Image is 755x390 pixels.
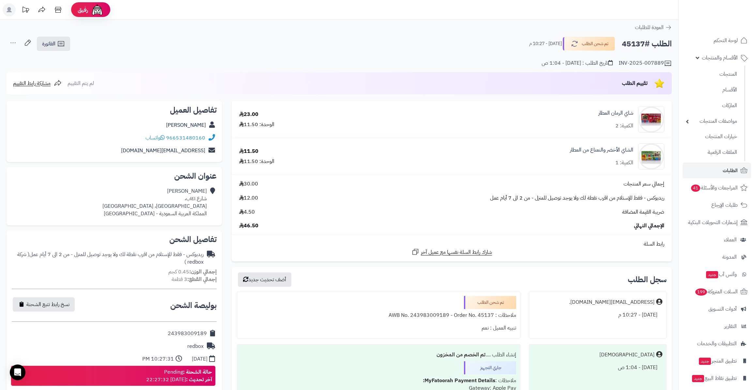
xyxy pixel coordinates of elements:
[695,288,707,296] span: 199
[168,330,207,337] div: 243983009189
[239,148,258,155] div: 11.50
[234,240,669,248] div: رابط السلة
[691,374,737,383] span: تطبيق نقاط البيع
[628,276,667,284] h3: سجل الطلب
[683,163,751,178] a: الطلبات
[146,368,212,383] div: Pending [DATE] 22:27:32
[166,134,205,142] a: 966531480160
[239,208,255,216] span: 4.50
[187,275,217,283] strong: إجمالي القطع:
[569,299,655,306] div: [EMAIL_ADDRESS][DOMAIN_NAME].
[239,194,258,202] span: 12.00
[239,111,258,118] div: 23.00
[683,33,751,48] a: لوحة التحكم
[683,67,740,81] a: المنتجات
[683,114,740,128] a: مواصفات المنتجات
[423,377,495,384] b: MyFatoorah Payment Details:
[683,145,740,159] a: الملفات الرقمية
[464,296,516,309] div: تم شحن الطلب
[464,361,516,374] div: جاري التجهيز
[698,356,737,366] span: تطبيق المتجر
[615,122,633,130] div: الكمية: 2
[12,236,217,243] h2: تفاصيل الشحن
[186,376,212,383] strong: آخر تحديث :
[241,309,516,322] div: ملاحظات : AWB No. 243983009189 - Order No. 45137
[624,180,664,188] span: إجمالي سعر المنتجات
[702,53,738,62] span: الأقسام والمنتجات
[622,208,664,216] span: ضريبة القيمة المضافة
[683,370,751,386] a: تطبيق نقاط البيعجديد
[697,339,737,348] span: التطبيقات والخدمات
[10,365,25,380] div: Open Intercom Messenger
[421,249,492,256] span: شارك رابط السلة نفسها مع عميل آخر
[711,201,738,210] span: طلبات الإرجاع
[241,349,516,361] div: إنشاء الطلب ....
[437,351,485,359] b: تم الخصم من المخزون
[166,121,206,129] a: [PERSON_NAME]
[239,158,274,165] div: الوحدة: 11.50
[168,268,217,276] small: 0.45 كجم
[705,270,737,279] span: وآتس آب
[192,355,208,363] div: [DATE]
[183,368,212,376] strong: حالة الشحنة :
[683,301,751,317] a: أدوات التسويق
[699,358,711,365] span: جديد
[683,267,751,282] a: وآتس آبجديد
[683,284,751,300] a: السلات المتروكة199
[683,83,740,97] a: الأقسام
[17,3,34,18] a: تحديثات المنصة
[239,222,258,230] span: 46.50
[622,37,672,51] h2: الطلب #45137
[91,3,104,16] img: ai-face.png
[187,343,204,350] div: redbox
[42,40,55,48] span: الفاتورة
[683,336,751,351] a: التطبيقات والخدمات
[533,309,662,321] div: [DATE] - 10:27 م
[708,304,737,314] span: أدوات التسويق
[411,248,492,256] a: شارك رابط السلة نفسها مع عميل آخر
[241,322,516,334] div: تنبيه العميل : نعم
[683,197,751,213] a: طلبات الإرجاع
[622,79,648,87] span: تقييم الطلب
[724,235,737,244] span: العملاء
[570,146,633,154] a: الشاي الأخضر والنعناع من العطار
[12,172,217,180] h2: عنوان الشحن
[639,106,664,133] img: 1735152076-Alattar%20Pomegranate-90x90.jpg
[635,24,664,31] span: العودة للطلبات
[711,5,749,19] img: logo-2.png
[714,36,738,45] span: لوحة التحكم
[683,318,751,334] a: التقارير
[189,268,217,276] strong: إجمالي الوزن:
[533,361,662,374] div: [DATE] - 1:04 ص
[142,355,174,363] div: 10:27:31 PM
[529,41,562,47] small: [DATE] - 10:27 م
[13,79,62,87] a: مشاركة رابط التقييم
[619,59,672,67] div: INV-2025-007889
[121,147,205,154] a: [EMAIL_ADDRESS][DOMAIN_NAME]
[690,183,738,192] span: المراجعات والأسئلة
[542,59,613,67] div: تاريخ الطلب : [DATE] - 1:04 ص
[724,322,737,331] span: التقارير
[238,272,291,287] button: أضف تحديث جديد
[635,24,672,31] a: العودة للطلبات
[692,375,704,382] span: جديد
[13,79,51,87] span: مشاركة رابط التقييم
[12,106,217,114] h2: تفاصيل العميل
[691,184,701,192] span: 41
[68,79,94,87] span: لم يتم التقييم
[102,187,207,217] div: [PERSON_NAME] شارع ١٤١ب، [GEOGRAPHIC_DATA]، [GEOGRAPHIC_DATA] المملكة العربية السعودية - [GEOGRAP...
[172,275,217,283] small: 3 قطعة
[683,249,751,265] a: المدونة
[706,271,718,278] span: جديد
[639,143,664,170] img: 1735152492-Alattar%20Green%20Tea%20and%20Mint-90x90.jpg
[37,37,70,51] a: الفاتورة
[598,109,633,117] a: شاي الرمان العطار
[146,134,165,142] a: واتساب
[683,353,751,369] a: تطبيق المتجرجديد
[683,180,751,196] a: المراجعات والأسئلة41
[683,99,740,113] a: الماركات
[723,166,738,175] span: الطلبات
[239,180,258,188] span: 30.00
[17,251,204,266] span: ( شركة redbox )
